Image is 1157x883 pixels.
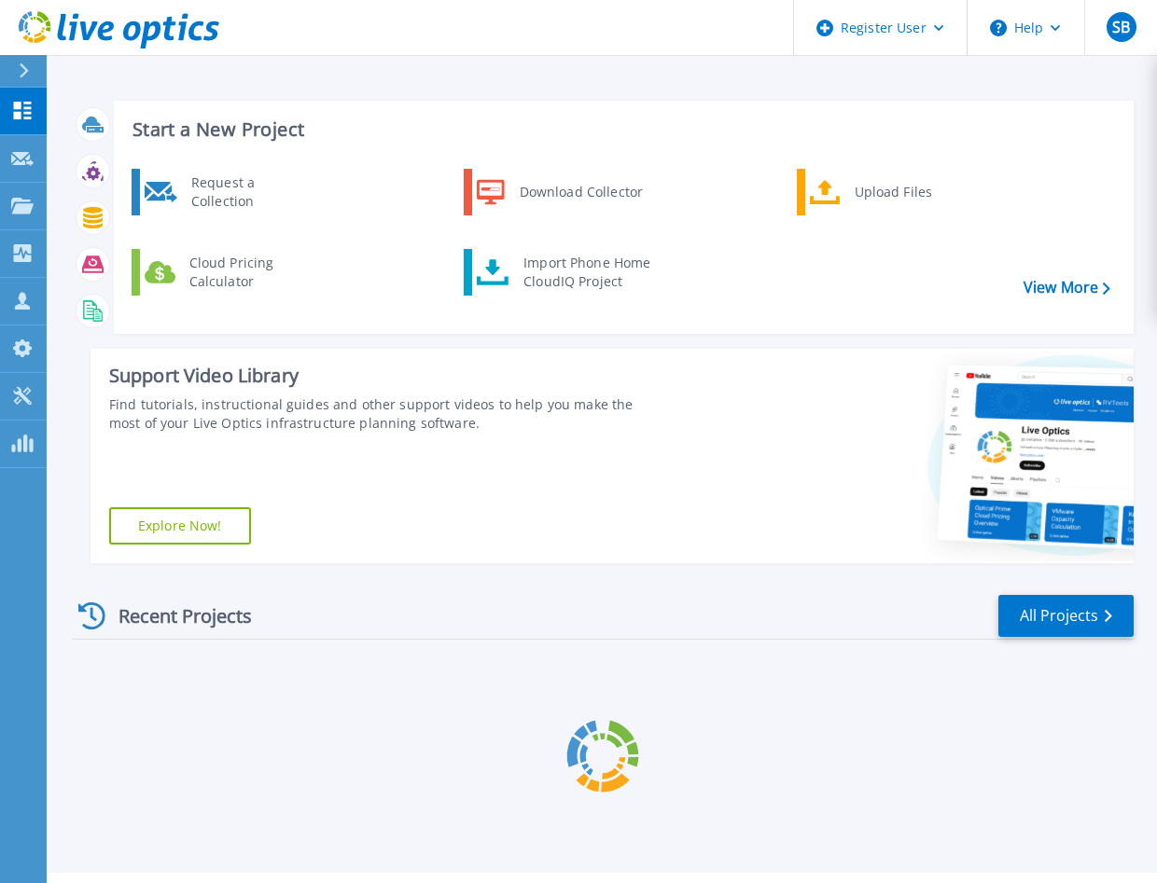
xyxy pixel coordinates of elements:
[510,173,651,211] div: Download Collector
[72,593,277,639] div: Recent Projects
[845,173,983,211] div: Upload Files
[1112,20,1130,34] span: SB
[182,173,318,211] div: Request a Collection
[998,595,1134,637] a: All Projects
[797,169,988,215] a: Upload Files
[109,507,251,545] a: Explore Now!
[132,119,1109,140] h3: Start a New Project
[132,249,323,296] a: Cloud Pricing Calculator
[180,254,318,291] div: Cloud Pricing Calculator
[109,395,650,433] div: Find tutorials, instructional guides and other support videos to help you make the most of your L...
[464,169,655,215] a: Download Collector
[132,169,323,215] a: Request a Collection
[109,364,650,388] div: Support Video Library
[1024,279,1110,297] a: View More
[514,254,660,291] div: Import Phone Home CloudIQ Project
